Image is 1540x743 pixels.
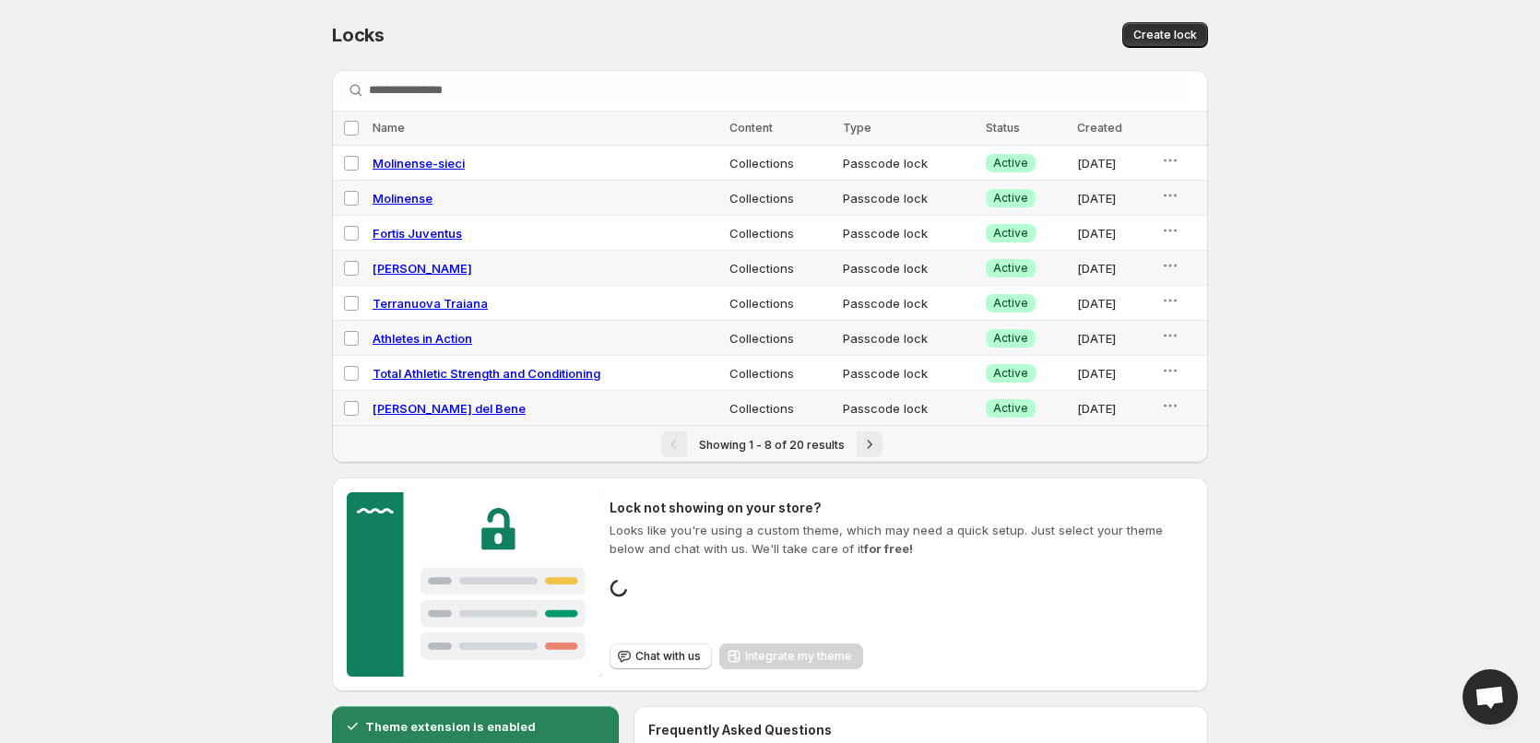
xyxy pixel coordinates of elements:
[373,366,600,381] a: Total Athletic Strength and Conditioning
[993,261,1028,276] span: Active
[347,492,602,677] img: Customer support
[724,391,837,426] td: Collections
[724,286,837,321] td: Collections
[724,251,837,286] td: Collections
[1072,286,1155,321] td: [DATE]
[648,721,1193,739] h2: Frequently Asked Questions
[993,331,1028,346] span: Active
[993,226,1028,241] span: Active
[837,251,980,286] td: Passcode lock
[837,356,980,391] td: Passcode lock
[373,156,465,171] a: Molinense-sieci
[1122,22,1208,48] button: Create lock
[724,181,837,216] td: Collections
[1077,121,1122,135] span: Created
[635,649,701,664] span: Chat with us
[373,191,432,206] a: Molinense
[837,391,980,426] td: Passcode lock
[1463,669,1518,725] a: Open chat
[993,366,1028,381] span: Active
[1072,321,1155,356] td: [DATE]
[373,401,526,416] a: [PERSON_NAME] del Bene
[373,331,472,346] a: Athletes in Action
[837,181,980,216] td: Passcode lock
[857,431,883,457] button: Next
[699,438,845,452] span: Showing 1 - 8 of 20 results
[373,226,462,241] a: Fortis Juventus
[1072,391,1155,426] td: [DATE]
[373,261,472,276] a: [PERSON_NAME]
[724,321,837,356] td: Collections
[724,356,837,391] td: Collections
[610,499,1193,517] h2: Lock not showing on your store?
[729,121,773,135] span: Content
[610,643,712,669] button: Chat with us
[610,521,1193,558] p: Looks like you're using a custom theme, which may need a quick setup. Just select your theme belo...
[332,24,385,46] span: Locks
[993,156,1028,171] span: Active
[373,121,405,135] span: Name
[1072,356,1155,391] td: [DATE]
[837,321,980,356] td: Passcode lock
[864,541,913,556] strong: for free!
[724,146,837,181] td: Collections
[993,296,1028,311] span: Active
[373,296,488,311] a: Terranuova Traiana
[1072,146,1155,181] td: [DATE]
[1072,216,1155,251] td: [DATE]
[843,121,871,135] span: Type
[365,717,536,736] h2: Theme extension is enabled
[1072,181,1155,216] td: [DATE]
[332,425,1208,463] nav: Pagination
[986,121,1020,135] span: Status
[837,286,980,321] td: Passcode lock
[724,216,837,251] td: Collections
[837,216,980,251] td: Passcode lock
[993,191,1028,206] span: Active
[1072,251,1155,286] td: [DATE]
[1133,28,1197,42] span: Create lock
[837,146,980,181] td: Passcode lock
[993,401,1028,416] span: Active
